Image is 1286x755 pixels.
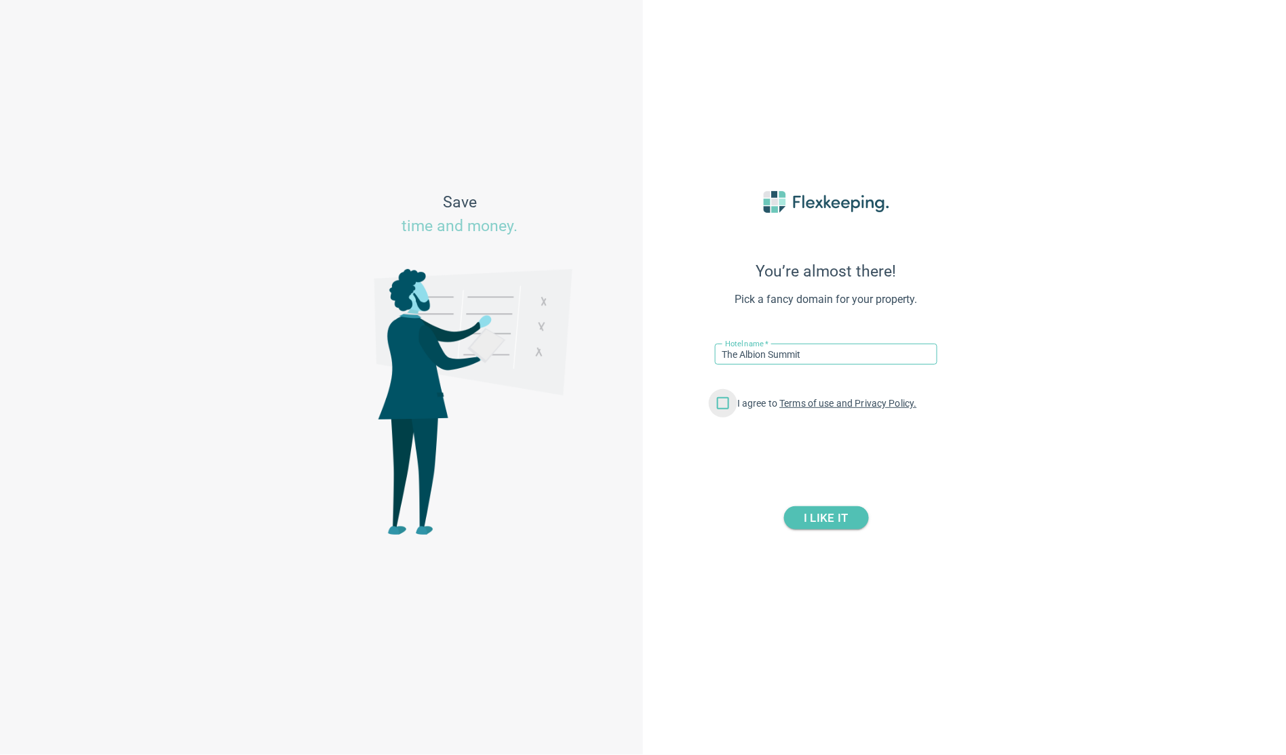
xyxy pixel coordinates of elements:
span: I agree to [737,398,917,409]
button: I LIKE IT [784,506,869,529]
span: You’re almost there! [677,262,975,281]
a: Terms of use and Privacy Policy. [779,398,916,409]
span: time and money. [402,217,518,235]
span: Pick a fancy domain for your property. [677,291,975,308]
span: Save [402,191,518,239]
span: I LIKE IT [804,506,848,529]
